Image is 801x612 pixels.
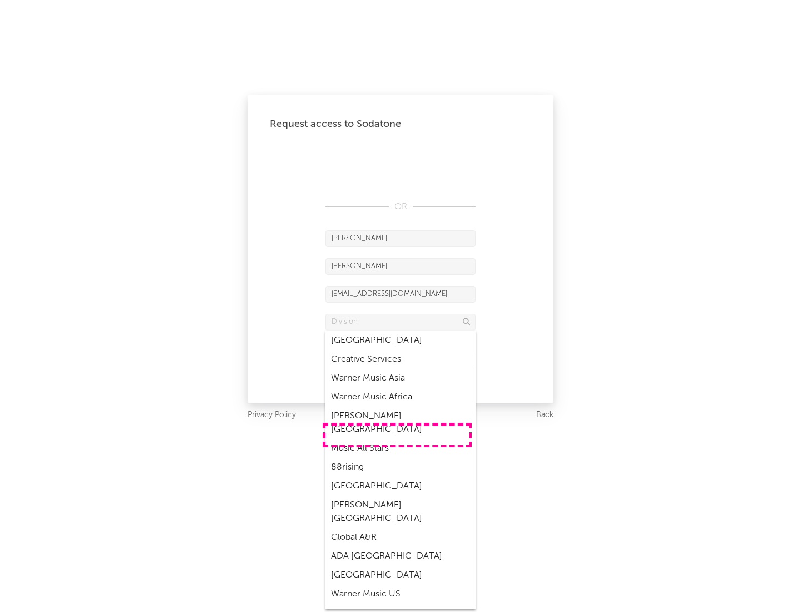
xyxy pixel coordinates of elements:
div: Creative Services [325,350,476,369]
div: Music All Stars [325,439,476,458]
div: [PERSON_NAME] [GEOGRAPHIC_DATA] [325,496,476,528]
div: [PERSON_NAME] [GEOGRAPHIC_DATA] [325,407,476,439]
div: Warner Music US [325,585,476,604]
div: 88rising [325,458,476,477]
input: First Name [325,230,476,247]
div: ADA [GEOGRAPHIC_DATA] [325,547,476,566]
input: Division [325,314,476,330]
input: Email [325,286,476,303]
input: Last Name [325,258,476,275]
div: [GEOGRAPHIC_DATA] [325,477,476,496]
div: Warner Music Africa [325,388,476,407]
div: OR [325,200,476,214]
div: Global A&R [325,528,476,547]
a: Back [536,408,553,422]
div: [GEOGRAPHIC_DATA] [325,331,476,350]
div: Warner Music Asia [325,369,476,388]
a: Privacy Policy [248,408,296,422]
div: [GEOGRAPHIC_DATA] [325,566,476,585]
div: Request access to Sodatone [270,117,531,131]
